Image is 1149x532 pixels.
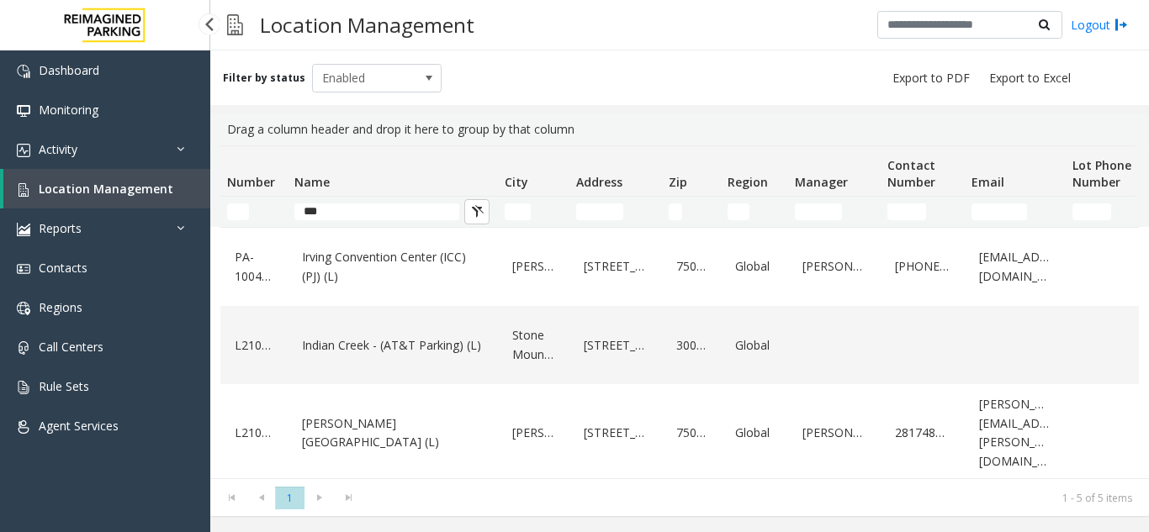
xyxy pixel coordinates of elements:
[731,253,778,280] a: Global
[230,419,278,446] a: L21078900
[669,174,687,190] span: Zip
[972,174,1004,190] span: Email
[975,244,1056,290] a: [EMAIL_ADDRESS][DOMAIN_NAME]
[39,220,82,236] span: Reports
[505,174,528,190] span: City
[795,203,842,220] input: Manager Filter
[508,322,559,368] a: Stone Mountain
[3,169,210,208] a: Location Management
[223,71,305,86] label: Filter by status
[508,419,559,446] a: [PERSON_NAME]
[298,410,488,456] a: [PERSON_NAME][GEOGRAPHIC_DATA] (L)
[17,420,30,434] img: 'icon'
[252,4,483,45] h3: Location Management
[220,197,288,227] td: Number Filter
[294,203,459,220] input: Name Filter
[580,419,652,446] a: [STREET_ADDRESS]
[798,253,871,280] a: [PERSON_NAME]
[275,487,304,509] span: Page 1
[230,244,278,290] a: PA-1004411
[39,260,87,276] span: Contacts
[39,299,82,315] span: Regions
[672,419,711,446] a: 75082
[17,223,30,236] img: 'icon'
[373,491,1132,505] kendo-pager-info: 1 - 5 of 5 items
[17,183,30,197] img: 'icon'
[576,203,623,220] input: Address Filter
[576,174,622,190] span: Address
[892,70,970,87] span: Export to PDF
[230,332,278,359] a: L21003500
[17,104,30,118] img: 'icon'
[17,302,30,315] img: 'icon'
[731,332,778,359] a: Global
[39,141,77,157] span: Activity
[672,332,711,359] a: 30083
[1115,16,1128,34] img: logout
[669,203,682,220] input: Zip Filter
[728,174,768,190] span: Region
[965,197,1066,227] td: Email Filter
[220,113,1139,145] div: Drag a column header and drop it here to group by that column
[39,181,173,197] span: Location Management
[508,253,559,280] a: [PERSON_NAME]
[569,197,662,227] td: Address Filter
[39,62,99,78] span: Dashboard
[580,332,652,359] a: [STREET_ADDRESS]
[731,419,778,446] a: Global
[17,262,30,276] img: 'icon'
[887,203,926,220] input: Contact Number Filter
[17,341,30,355] img: 'icon'
[39,339,103,355] span: Call Centers
[227,174,275,190] span: Number
[891,419,955,446] a: 2817480001
[886,66,977,90] button: Export to PDF
[39,102,98,118] span: Monitoring
[227,4,243,45] img: pageIcon
[210,145,1149,478] div: Data table
[17,144,30,157] img: 'icon'
[505,203,531,220] input: City Filter
[788,197,881,227] td: Manager Filter
[227,203,249,220] input: Number Filter
[891,253,955,280] a: [PHONE_NUMBER]
[721,197,788,227] td: Region Filter
[887,157,935,190] span: Contact Number
[1072,157,1131,190] span: Lot Phone Number
[798,419,871,446] a: [PERSON_NAME]
[17,381,30,394] img: 'icon'
[972,203,1027,220] input: Email Filter
[975,391,1056,475] a: [PERSON_NAME][EMAIL_ADDRESS][PERSON_NAME][DOMAIN_NAME]
[39,378,89,394] span: Rule Sets
[294,174,330,190] span: Name
[464,199,490,224] button: Clear
[795,174,848,190] span: Manager
[298,244,488,290] a: Irving Convention Center (ICC) (PJ) (L)
[17,65,30,78] img: 'icon'
[1071,16,1128,34] a: Logout
[1072,203,1111,220] input: Lot Phone Number Filter
[39,418,119,434] span: Agent Services
[881,197,965,227] td: Contact Number Filter
[298,332,488,359] a: Indian Creek - (AT&T Parking) (L)
[728,203,749,220] input: Region Filter
[288,197,498,227] td: Name Filter
[498,197,569,227] td: City Filter
[672,253,711,280] a: 75039
[982,66,1078,90] button: Export to Excel
[313,65,416,92] span: Enabled
[580,253,652,280] a: [STREET_ADDRESS]
[662,197,721,227] td: Zip Filter
[989,70,1071,87] span: Export to Excel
